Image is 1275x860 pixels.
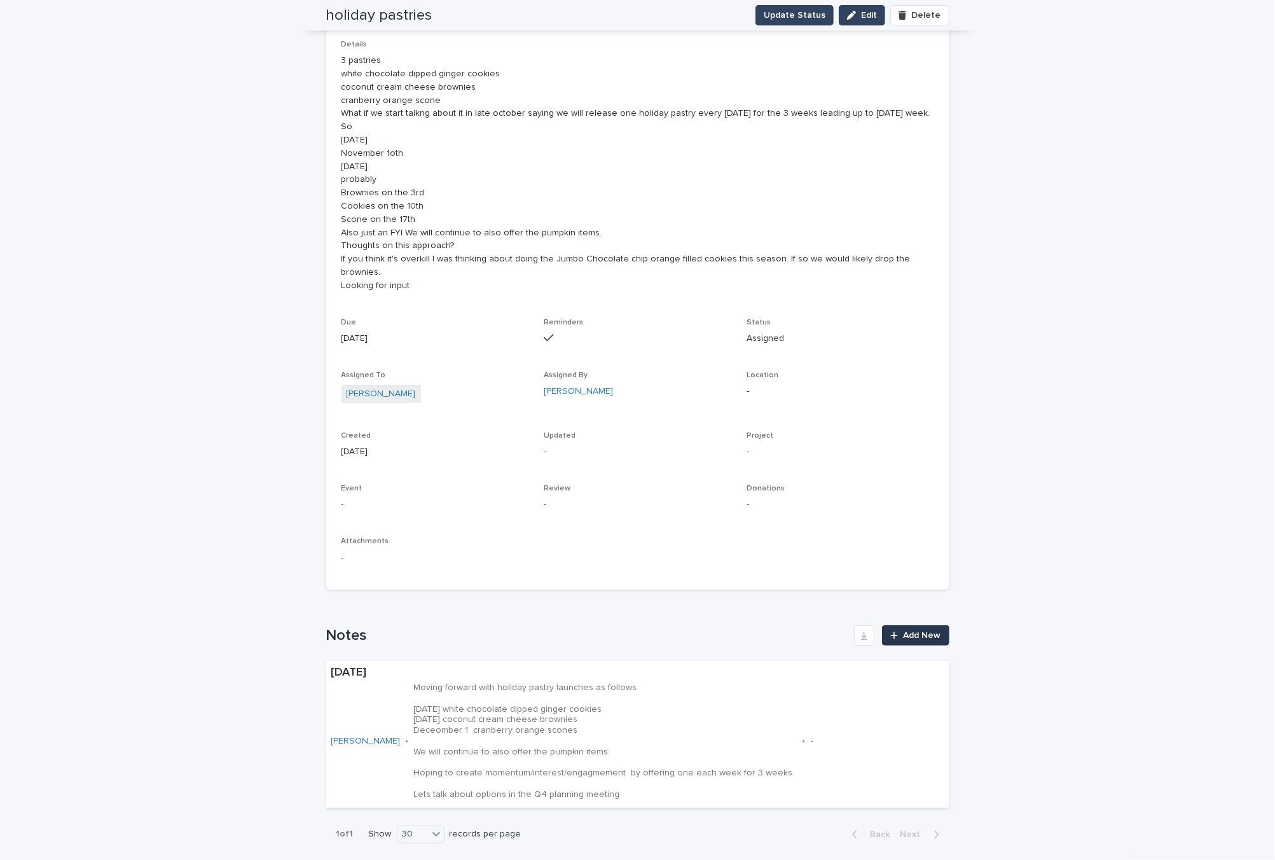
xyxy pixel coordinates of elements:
[341,432,371,440] span: Created
[544,432,575,440] span: Updated
[890,5,949,25] button: Delete
[842,829,895,840] button: Back
[544,319,583,326] span: Reminders
[326,627,850,645] h1: Notes
[326,819,364,850] p: 1 of 1
[544,498,731,511] p: -
[803,736,806,747] p: •
[747,498,934,511] p: -
[904,631,941,640] span: Add New
[326,6,432,25] h2: holiday pastries
[764,9,825,22] span: Update Status
[341,537,389,545] span: Attachments
[347,387,416,401] a: [PERSON_NAME]
[341,445,529,459] p: [DATE]
[341,41,368,48] span: Details
[341,551,529,565] p: -
[747,485,785,492] span: Donations
[882,625,949,646] a: Add New
[900,830,928,839] span: Next
[912,11,941,20] span: Delete
[326,661,949,808] a: [DATE][PERSON_NAME] •Moving forward with holiday pastry launches as follows [DATE] white chocolat...
[755,5,834,25] button: Update Status
[397,828,428,841] div: 30
[414,683,797,800] p: Moving forward with holiday pastry launches as follows [DATE] white chocolate dipped ginger cooki...
[331,736,401,747] a: [PERSON_NAME]
[341,319,357,326] span: Due
[544,445,731,459] p: -
[747,319,771,326] span: Status
[747,385,934,398] p: -
[544,485,570,492] span: Review
[747,332,934,345] p: Assigned
[747,371,778,379] span: Location
[341,332,529,345] p: [DATE]
[331,666,849,680] p: [DATE]
[747,445,934,459] p: -
[341,498,529,511] p: -
[747,432,773,440] span: Project
[341,54,934,292] p: 3 pastries white chocolate dipped ginger cookies coconut cream cheese brownies cranberry orange s...
[895,829,949,840] button: Next
[863,830,890,839] span: Back
[544,371,588,379] span: Assigned By
[450,829,521,840] p: records per page
[811,736,813,747] p: -
[544,385,613,398] a: [PERSON_NAME]
[341,485,362,492] span: Event
[839,5,885,25] button: Edit
[861,11,877,20] span: Edit
[369,829,392,840] p: Show
[406,736,409,747] p: •
[341,371,386,379] span: Assigned To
